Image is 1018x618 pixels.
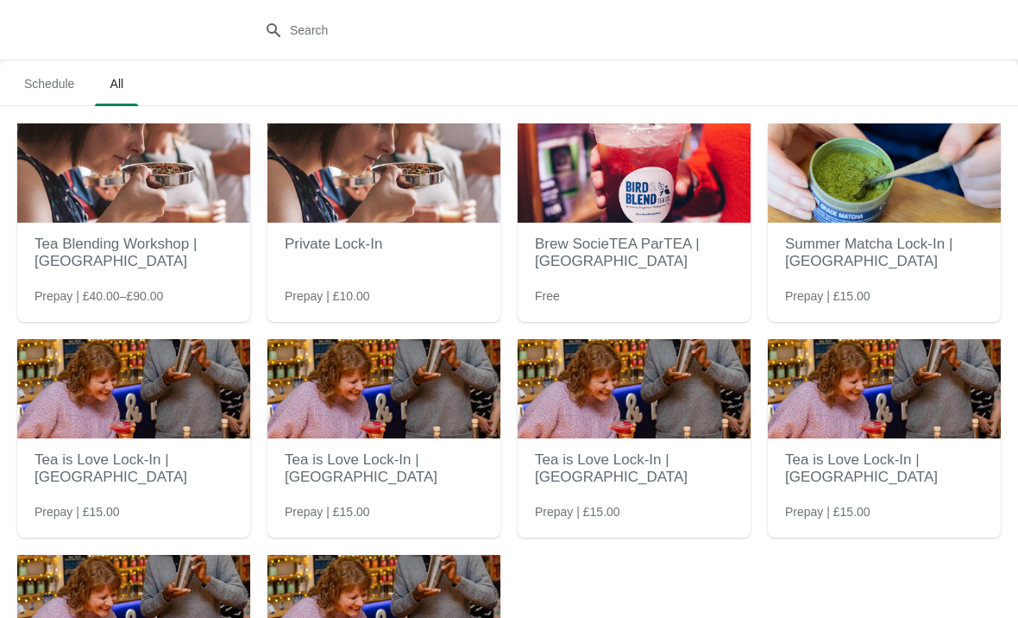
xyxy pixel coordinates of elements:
[518,123,751,223] img: Brew SocieTEA ParTEA | Nottingham
[35,227,233,279] h2: Tea Blending Workshop | [GEOGRAPHIC_DATA]
[17,123,250,223] img: Tea Blending Workshop | Manchester
[267,123,500,223] img: Private Lock-In
[768,339,1001,438] img: Tea is Love Lock-In | Cardiff
[785,227,983,279] h2: Summer Matcha Lock-In | [GEOGRAPHIC_DATA]
[535,227,733,279] h2: Brew SocieTEA ParTEA | [GEOGRAPHIC_DATA]
[285,443,483,495] h2: Tea is Love Lock-In | [GEOGRAPHIC_DATA]
[35,443,233,495] h2: Tea is Love Lock-In | [GEOGRAPHIC_DATA]
[95,68,138,99] span: All
[768,123,1001,223] img: Summer Matcha Lock-In | Brighton
[289,15,763,46] input: Search
[10,68,88,99] span: Schedule
[17,339,250,438] img: Tea is Love Lock-In | Brighton
[535,287,560,305] span: Free
[535,443,733,495] h2: Tea is Love Lock-In | [GEOGRAPHIC_DATA]
[535,503,620,520] span: Prepay | £15.00
[267,339,500,438] img: Tea is Love Lock-In | London Borough
[285,503,370,520] span: Prepay | £15.00
[35,503,120,520] span: Prepay | £15.00
[518,339,751,438] img: Tea is Love Lock-In | Bristol
[785,443,983,495] h2: Tea is Love Lock-In | [GEOGRAPHIC_DATA]
[35,287,163,305] span: Prepay | £40.00–£90.00
[285,287,370,305] span: Prepay | £10.00
[285,227,483,262] h2: Private Lock-In
[785,287,870,305] span: Prepay | £15.00
[785,503,870,520] span: Prepay | £15.00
